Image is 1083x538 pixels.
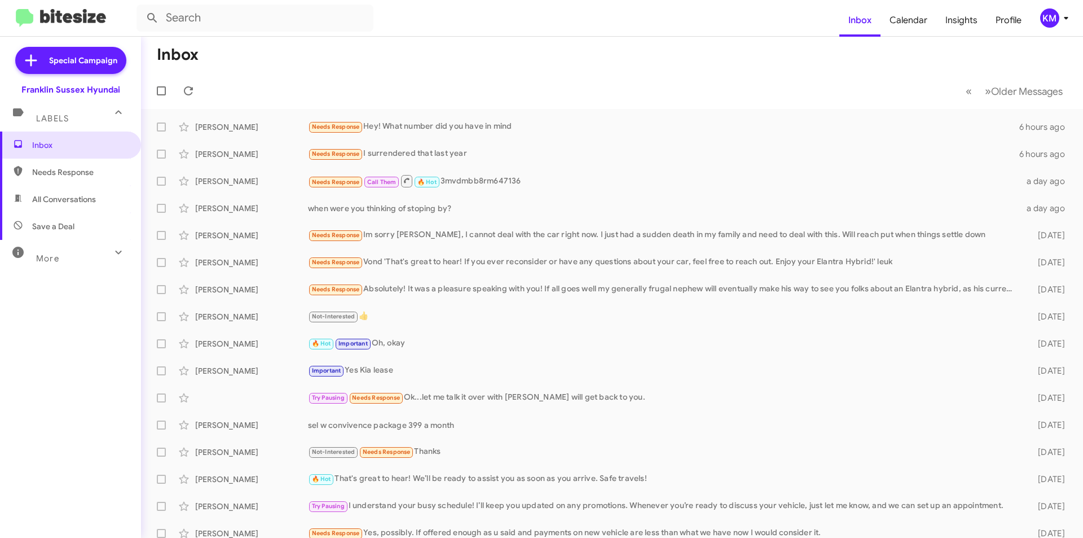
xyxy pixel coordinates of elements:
button: Previous [959,80,979,103]
div: [DATE] [1020,392,1074,404]
span: Needs Response [312,150,360,158]
a: Calendar [881,4,936,37]
span: Needs Response [312,286,360,293]
div: Franklin Sussex Hyundai [21,84,120,95]
span: Call Them [367,178,397,186]
div: [PERSON_NAME] [195,284,308,295]
div: [DATE] [1020,311,1074,322]
div: [PERSON_NAME] [195,419,308,431]
div: [PERSON_NAME] [195,338,308,349]
div: Thanks [308,445,1020,458]
input: Search [137,5,373,32]
div: Yes Kia lease [308,364,1020,377]
span: « [966,84,972,98]
a: Special Campaign [15,47,126,74]
div: Absolutely! It was a pleasure speaking with you! If all goes well my generally frugal nephew will... [308,283,1020,296]
span: Special Campaign [49,55,117,66]
div: [PERSON_NAME] [195,447,308,458]
div: a day ago [1020,203,1074,214]
div: [PERSON_NAME] [195,121,308,133]
span: Needs Response [312,530,360,537]
div: [PERSON_NAME] [195,148,308,160]
span: 🔥 Hot [312,340,331,347]
div: [DATE] [1020,447,1074,458]
a: Profile [987,4,1031,37]
span: More [36,253,59,264]
span: Needs Response [363,448,411,456]
span: Older Messages [991,85,1063,98]
span: Inbox [32,139,128,151]
span: Not-Interested [312,313,355,320]
div: 3mvdmbb8rm647136 [308,174,1020,188]
span: Needs Response [32,167,128,178]
span: Save a Deal [32,221,74,232]
div: [DATE] [1020,338,1074,349]
span: Needs Response [312,231,360,239]
div: [PERSON_NAME] [195,230,308,241]
div: [DATE] [1020,474,1074,485]
div: when were you thinking of stoping by? [308,203,1020,214]
div: Im sorry [PERSON_NAME], I cannot deal with the car right now. I just had a sudden death in my fam... [308,229,1020,242]
div: [PERSON_NAME] [195,365,308,377]
div: I understand your busy schedule! I’ll keep you updated on any promotions. Whenever you’re ready t... [308,500,1020,513]
div: [DATE] [1020,284,1074,295]
div: That's great to hear! We’ll be ready to assist you as soon as you arrive. Safe travels! [308,473,1020,485]
div: a day ago [1020,176,1074,187]
div: [PERSON_NAME] [195,257,308,268]
button: Next [978,80,1069,103]
div: [PERSON_NAME] [195,474,308,485]
span: Needs Response [312,178,360,186]
button: KM [1031,8,1071,28]
a: Inbox [839,4,881,37]
span: 🔥 Hot [417,178,437,186]
div: 6 hours ago [1019,121,1074,133]
div: [PERSON_NAME] [195,203,308,214]
div: sel w convivence package 399 a month [308,419,1020,431]
div: [DATE] [1020,365,1074,377]
div: Hey! What number did you have in mind [308,120,1019,133]
span: Try Pausing [312,502,345,510]
div: [PERSON_NAME] [195,501,308,512]
a: Insights [936,4,987,37]
span: Important [312,367,341,374]
div: Oh, okay [308,337,1020,350]
div: [PERSON_NAME] [195,176,308,187]
div: I surrendered that last year [308,147,1019,160]
div: Ok...let me talk it over with [PERSON_NAME] will get back to you. [308,391,1020,404]
span: All Conversations [32,194,96,205]
span: Important [338,340,368,347]
div: Vond 'That's great to hear! If you ever reconsider or have any questions about your car, feel fre... [308,256,1020,269]
div: [PERSON_NAME] [195,311,308,322]
span: Not-Interested [312,448,355,456]
span: Labels [36,113,69,124]
span: 🔥 Hot [312,475,331,483]
div: 6 hours ago [1019,148,1074,160]
span: Needs Response [312,123,360,130]
h1: Inbox [157,46,199,64]
span: Needs Response [352,394,400,401]
span: Needs Response [312,259,360,266]
div: [DATE] [1020,501,1074,512]
div: [DATE] [1020,257,1074,268]
span: Try Pausing [312,394,345,401]
div: [DATE] [1020,230,1074,241]
nav: Page navigation example [959,80,1069,103]
div: [DATE] [1020,419,1074,431]
div: KM [1040,8,1059,28]
div: 👍 [308,310,1020,323]
span: » [985,84,991,98]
